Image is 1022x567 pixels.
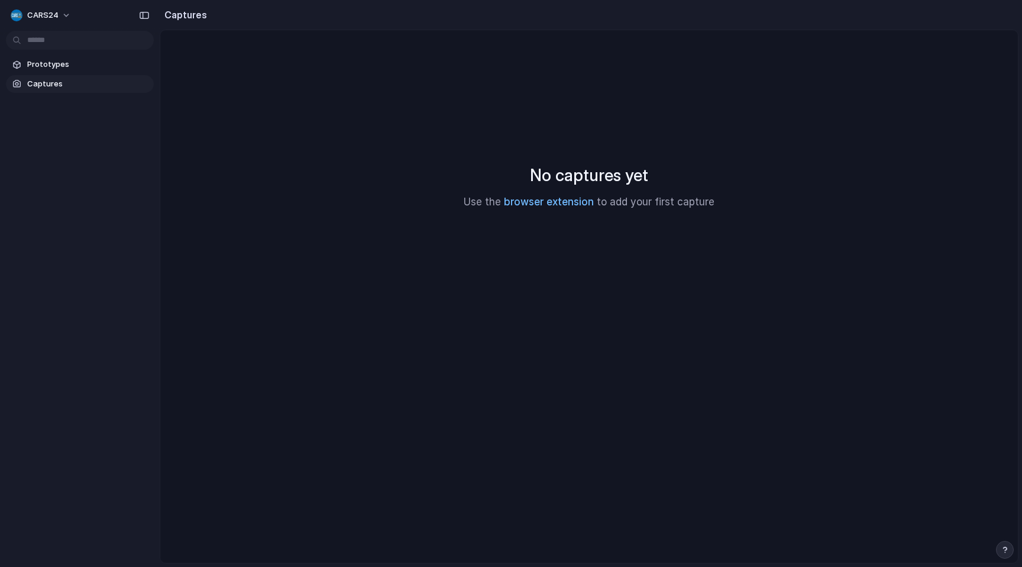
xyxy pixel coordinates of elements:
span: Prototypes [27,59,149,70]
span: Captures [27,78,149,90]
h2: Captures [160,8,207,22]
a: Captures [6,75,154,93]
p: Use the to add your first capture [464,195,714,210]
a: Prototypes [6,56,154,73]
button: CARS24 [6,6,77,25]
span: CARS24 [27,9,59,21]
h2: No captures yet [530,163,648,188]
a: browser extension [504,196,594,208]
